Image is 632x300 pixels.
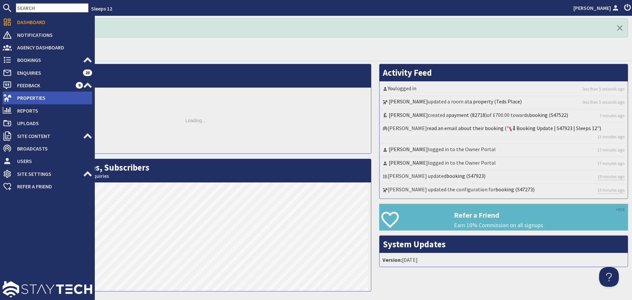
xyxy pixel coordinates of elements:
[529,112,568,118] a: booking (S47522)
[12,181,92,192] span: Refer a Friend
[381,83,626,96] li: logged in
[12,80,76,91] span: Feedback
[381,123,626,144] li: [PERSON_NAME]
[23,78,368,84] small: This Month: 51704 Visits
[3,55,92,65] a: Bookings
[12,131,83,141] span: Site Content
[573,4,620,12] a: [PERSON_NAME]
[388,85,395,92] a: You
[3,181,92,192] a: Refer a Friend
[381,110,626,123] li: created a of £700.00 towards
[379,204,628,231] a: Refer a Friend Earn 10% Commission on all signups
[389,146,428,152] a: [PERSON_NAME]
[469,98,522,105] a: a property (Teds Place)
[3,68,92,78] a: Enquiries 23
[389,98,428,105] a: [PERSON_NAME]
[3,118,92,128] a: Uploads
[427,125,601,131] a: read an email about their booking ("📢 Booking Update | S47923 | Sleeps 12")
[12,42,92,53] span: Agency Dashboard
[3,131,92,141] a: Site Content
[381,184,626,197] li: [PERSON_NAME] updated the configuration for
[597,174,625,180] a: 19 minutes ago
[597,187,625,194] a: 19 minutes ago
[381,144,626,157] li: logged in to the Owner Portal
[83,69,92,76] span: 23
[3,17,92,27] a: Dashboard
[12,105,92,116] span: Reports
[381,157,626,171] li: logged in to the Owner Portal
[454,221,628,230] p: Earn 10% Commission on all signups
[583,99,625,105] a: less than 5 seconds ago
[91,5,112,12] a: Sleeps 12
[381,96,626,109] li: updated a room at
[12,17,92,27] span: Dashboard
[389,159,428,166] a: [PERSON_NAME]
[12,55,83,65] span: Bookings
[12,143,92,154] span: Broadcasts
[3,80,92,91] a: Feedback 9
[597,160,625,167] a: 17 minutes ago
[383,239,446,250] a: System Updates
[597,147,625,153] a: 17 minutes ago
[3,42,92,53] a: Agency Dashboard
[381,171,626,184] li: [PERSON_NAME] updated
[23,173,368,179] small: This Month: 26 Bookings, 48 Enquiries
[20,18,628,38] div: Logged In! Hello!
[597,134,625,140] a: 13 minutes ago
[3,30,92,40] a: Notifications
[389,112,428,118] a: [PERSON_NAME]
[76,82,83,89] span: 9
[495,186,535,193] a: booking (S47273)
[446,173,486,179] a: booking (S47923)
[599,113,625,119] a: 7 minutes ago
[3,281,92,297] img: staytech_l_w-4e588a39d9fa60e82540d7cfac8cfe4b7147e857d3e8dbdfbd41c59d52db0ec4.svg
[12,93,92,103] span: Properties
[3,105,92,116] a: Reports
[12,169,83,179] span: Site Settings
[382,257,402,263] strong: Version:
[16,3,89,13] input: SEARCH
[449,112,487,118] a: payment (82718)
[12,118,92,128] span: Uploads
[12,156,92,166] span: Users
[454,211,628,219] h3: Refer a Friend
[3,143,92,154] a: Broadcasts
[3,169,92,179] a: Site Settings
[20,88,371,153] div: Loading...
[20,64,371,88] h2: Visits per Day
[12,68,83,78] span: Enquiries
[12,30,92,40] span: Notifications
[616,206,625,213] a: HIDE
[20,159,371,182] h2: Bookings, Enquiries, Subscribers
[583,86,625,92] a: less than 5 seconds ago
[3,156,92,166] a: Users
[383,67,432,78] a: Activity Feed
[599,267,619,287] iframe: Toggle Customer Support
[381,255,626,265] li: [DATE]
[3,93,92,103] a: Properties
